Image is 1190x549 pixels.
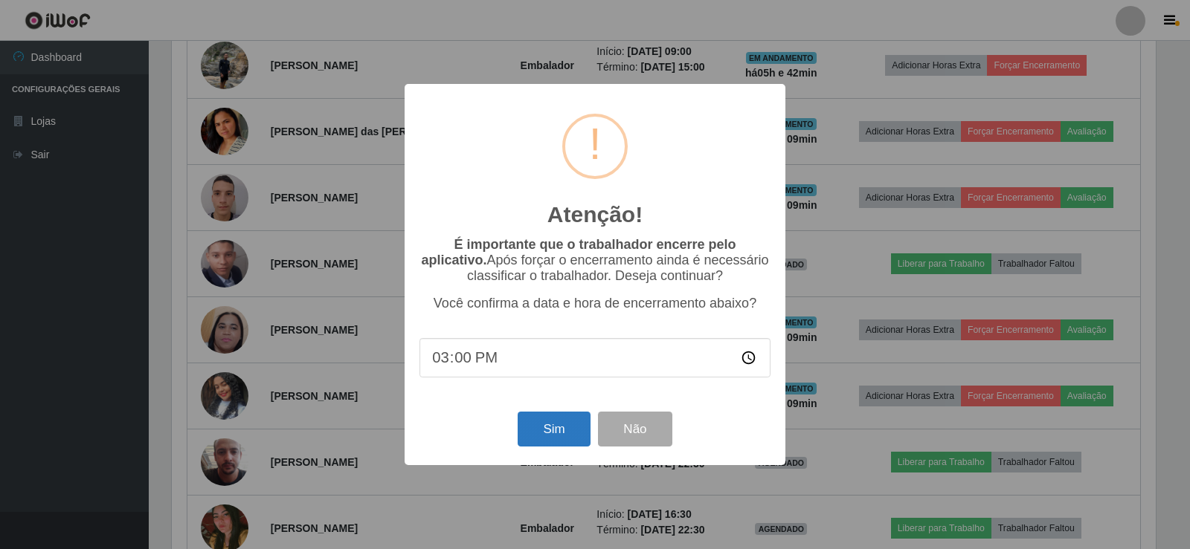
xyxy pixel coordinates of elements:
h2: Atenção! [547,201,643,228]
button: Não [598,412,672,446]
p: Após forçar o encerramento ainda é necessário classificar o trabalhador. Deseja continuar? [419,237,771,284]
p: Você confirma a data e hora de encerramento abaixo? [419,296,771,311]
b: É importante que o trabalhador encerre pelo aplicativo. [421,237,736,267]
button: Sim [518,412,590,446]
